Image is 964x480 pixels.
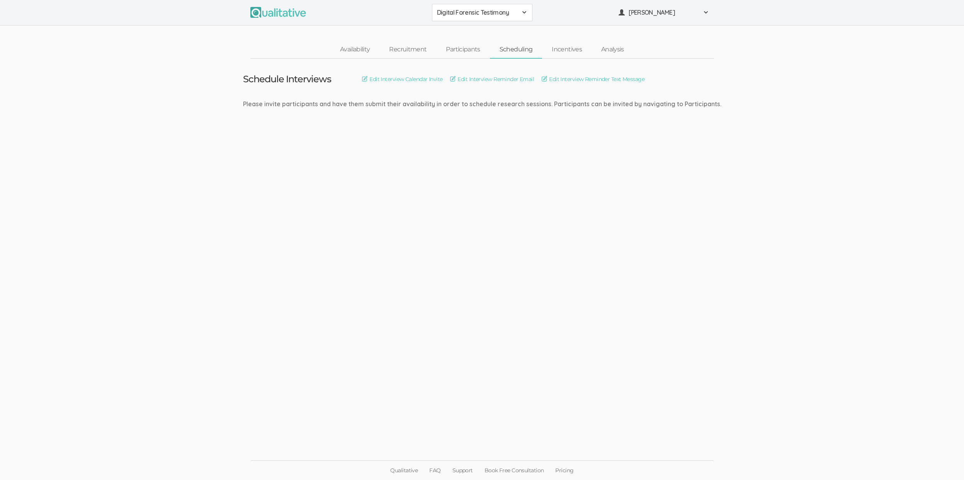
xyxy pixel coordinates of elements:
h3: Schedule Interviews [243,74,332,84]
div: Please invite participants and have them submit their availability in order to schedule research ... [243,100,721,109]
img: Qualitative [250,7,306,18]
a: Support [447,461,479,480]
a: Analysis [592,41,634,58]
a: Recruitment [379,41,436,58]
span: [PERSON_NAME] [629,8,698,17]
a: Pricing [549,461,579,480]
a: Incentives [542,41,592,58]
a: Qualitative [384,461,423,480]
a: Edit Interview Reminder Email [450,75,534,83]
iframe: Chat Widget [925,443,964,480]
button: Digital Forensic Testimony [432,4,532,21]
button: [PERSON_NAME] [614,4,714,21]
a: Participants [436,41,490,58]
a: Availability [330,41,379,58]
a: Edit Interview Calendar Invite [362,75,442,83]
span: Digital Forensic Testimony [437,8,517,17]
a: Book Free Consultation [479,461,550,480]
a: Scheduling [490,41,542,58]
a: Edit Interview Reminder Text Message [542,75,644,83]
a: FAQ [423,461,446,480]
